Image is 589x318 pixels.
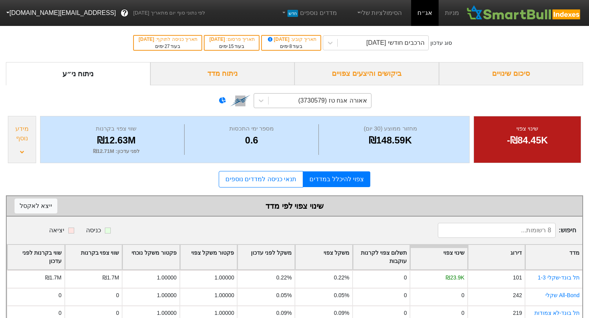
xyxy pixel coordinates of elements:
div: ₪23.9K [446,274,464,282]
div: 1.00000 [214,274,234,282]
div: ₪12.63M [50,133,182,147]
div: 0.05% [276,291,292,300]
div: 0.09% [276,309,292,317]
div: 1.00000 [157,309,177,317]
div: Toggle SortBy [468,245,525,269]
div: 0 [461,291,465,300]
div: ניתוח מדד [150,62,295,85]
div: 101 [513,274,522,282]
div: 1.00000 [157,291,177,300]
div: סוג עדכון [430,39,452,47]
span: 8 [289,44,292,49]
a: תנאי כניסה למדדים נוספים [219,171,303,187]
div: לפני עדכון : ₪12.71M [50,147,182,155]
div: Toggle SortBy [525,245,582,269]
div: תאריך פרסום : [209,36,255,43]
div: Toggle SortBy [353,245,410,269]
div: 0 [116,309,119,317]
a: הסימולציות שלי [353,5,405,21]
a: תל בונד-שקלי 1-3 [538,274,580,281]
div: 0 [116,291,119,300]
div: 0 [461,309,465,317]
div: 0.05% [334,291,349,300]
div: ₪1.7M [102,274,119,282]
div: 1.00000 [214,309,234,317]
span: [DATE] [209,37,226,42]
div: Toggle SortBy [123,245,179,269]
span: חיפוש : [438,223,576,238]
div: 0.22% [334,274,349,282]
div: Toggle SortBy [238,245,294,269]
div: 0.6 [187,133,316,147]
div: שינוי צפוי לפי מדד [15,200,574,212]
span: 15 [229,44,234,49]
span: ? [123,8,127,18]
div: Toggle SortBy [65,245,122,269]
a: מדדים נוספיםחדש [278,5,340,21]
span: [DATE] [139,37,155,42]
div: ₪148.59K [321,133,459,147]
div: 242 [513,291,522,300]
div: 0 [59,309,62,317]
div: 1.00000 [157,274,177,282]
input: 8 רשומות... [438,223,556,238]
div: 0.22% [276,274,292,282]
div: -₪84.45K [484,133,571,147]
span: לפי נתוני סוף יום מתאריך [DATE] [133,9,205,17]
div: ביקושים והיצעים צפויים [294,62,439,85]
div: ₪1.7M [45,274,62,282]
div: 0 [59,291,62,300]
div: 219 [513,309,522,317]
div: בעוד ימים [138,43,198,50]
div: שינוי צפוי [484,124,571,133]
div: כניסה [86,226,101,235]
div: הרכבים חודשי [DATE] [366,38,424,48]
div: 0 [404,274,407,282]
div: מידע נוסף [10,124,34,143]
img: tase link [230,90,251,111]
span: [DATE] [267,37,291,42]
a: תל בונד-לא צמודות [534,310,580,316]
div: 0.09% [334,309,349,317]
span: חדש [287,10,298,17]
div: מספר ימי התכסות [187,124,316,133]
span: 27 [165,44,170,49]
div: 0 [404,291,407,300]
div: Toggle SortBy [180,245,237,269]
img: SmartBull [465,5,583,21]
a: צפוי להיכלל במדדים [303,171,370,187]
div: ניתוח ני״ע [6,62,150,85]
div: סיכום שינויים [439,62,584,85]
div: Toggle SortBy [295,245,352,269]
div: Toggle SortBy [410,245,467,269]
div: תאריך כניסה לתוקף : [138,36,198,43]
div: Toggle SortBy [7,245,64,269]
div: 1.00000 [214,291,234,300]
div: בעוד ימים [266,43,316,50]
a: All-Bond שקלי [545,292,580,298]
div: תאריך קובע : [266,36,316,43]
div: יציאה [49,226,64,235]
div: שווי צפוי בקרנות [50,124,182,133]
button: ייצא לאקסל [15,199,57,213]
div: 0 [404,309,407,317]
div: אאורה אגח טז (3730579) [298,96,367,105]
div: בעוד ימים [209,43,255,50]
div: מחזור ממוצע (30 יום) [321,124,459,133]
